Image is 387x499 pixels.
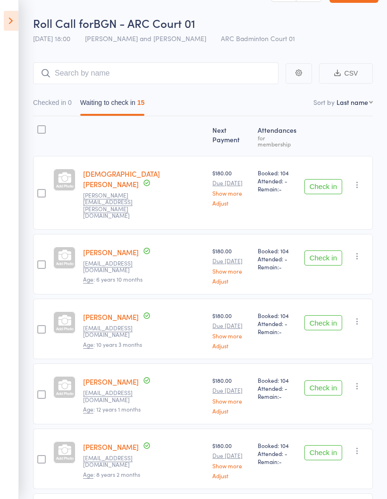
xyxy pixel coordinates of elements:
small: Due [DATE] [212,452,250,459]
span: Attended: - [258,384,297,392]
span: ARC Badminton Court 01 [221,34,295,43]
div: $180.00 [212,376,250,413]
span: - [279,185,282,193]
button: CSV [319,63,373,84]
button: Check in [304,179,342,194]
a: [PERSON_NAME] [83,377,139,387]
span: Remain: [258,263,297,271]
span: : 6 years 10 months [83,275,143,284]
span: Attended: - [258,177,297,185]
a: Adjust [212,473,250,479]
span: Booked: 104 [258,441,297,449]
a: [DEMOGRAPHIC_DATA][PERSON_NAME] [83,169,160,189]
span: - [279,327,282,336]
a: Adjust [212,408,250,414]
small: UdayKommineni@gmail.com [83,455,144,468]
div: for membership [258,135,297,147]
span: : 10 years 3 months [83,340,142,349]
span: - [279,392,282,400]
small: jagankankipati@gmail.com [83,325,144,338]
a: Adjust [212,343,250,349]
div: $180.00 [212,311,250,349]
small: Due [DATE] [212,180,250,186]
small: Due [DATE] [212,322,250,329]
input: Search by name [33,62,278,84]
a: Show more [212,190,250,196]
div: 0 [68,99,72,106]
button: Check in [304,380,342,396]
span: Booked: 104 [258,376,297,384]
button: Check in [304,315,342,330]
small: srivas.ramgopal@gmail.com [83,192,144,219]
small: jvshop560@gmail.com [83,260,144,274]
span: [DATE] 18:00 [33,34,70,43]
span: [PERSON_NAME] and [PERSON_NAME] [85,34,206,43]
span: : 8 years 2 months [83,470,140,479]
div: $180.00 [212,169,250,206]
span: Remain: [258,457,297,465]
span: Booked: 104 [258,311,297,319]
span: Attended: - [258,255,297,263]
button: Check in [304,250,342,266]
a: Adjust [212,200,250,206]
div: Last name [337,97,368,107]
span: - [279,263,282,271]
div: Next Payment [209,120,254,152]
button: Check in [304,445,342,460]
a: [PERSON_NAME] [83,442,139,452]
span: BGN - ARC Court 01 [93,15,195,31]
span: Remain: [258,185,297,193]
div: $180.00 [212,247,250,284]
span: Remain: [258,327,297,336]
span: Booked: 104 [258,247,297,255]
div: $180.00 [212,441,250,479]
span: Attended: - [258,449,297,457]
span: Roll Call for [33,15,93,31]
div: 15 [137,99,145,106]
button: Waiting to check in15 [80,94,145,116]
small: Due [DATE] [212,258,250,264]
small: Cheers2rk@gmail.com [83,389,144,403]
small: Due [DATE] [212,387,250,394]
span: Booked: 104 [258,169,297,177]
button: Checked in0 [33,94,72,116]
span: - [279,457,282,465]
label: Sort by [313,97,335,107]
a: Adjust [212,278,250,284]
span: Remain: [258,392,297,400]
span: Attended: - [258,319,297,327]
a: Show more [212,463,250,469]
a: [PERSON_NAME] [83,312,139,322]
div: Atten­dances [254,120,301,152]
a: Show more [212,398,250,404]
a: Show more [212,333,250,339]
a: [PERSON_NAME] [83,247,139,257]
span: : 12 years 1 months [83,405,141,413]
a: Show more [212,268,250,274]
